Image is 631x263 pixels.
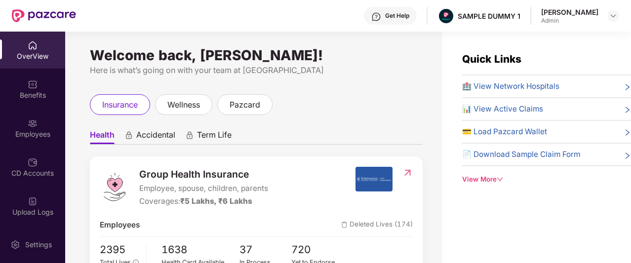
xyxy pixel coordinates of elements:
span: Quick Links [462,53,521,65]
span: Deleted Lives (174) [341,219,413,231]
img: RedirectIcon [402,168,413,178]
div: View More [462,174,631,185]
div: Coverages: [139,195,268,207]
span: Accidental [136,130,175,144]
span: right [624,128,631,138]
img: svg+xml;base64,PHN2ZyBpZD0iSGVscC0zMngzMiIgeG1sbnM9Imh0dHA6Ly93d3cudzMub3JnLzIwMDAvc3ZnIiB3aWR0aD... [371,12,381,22]
span: ₹5 Lakhs, ₹6 Lakhs [180,196,252,206]
span: 720 [291,242,344,258]
span: Group Health Insurance [139,167,268,182]
img: svg+xml;base64,PHN2ZyBpZD0iVXBsb2FkX0xvZ3MiIGRhdGEtbmFtZT0iVXBsb2FkIExvZ3MiIHhtbG5zPSJodHRwOi8vd3... [28,196,38,206]
span: insurance [102,99,138,111]
span: right [624,105,631,115]
span: 🏥 View Network Hospitals [462,80,559,92]
img: deleteIcon [341,222,348,228]
span: right [624,150,631,160]
div: Here is what’s going on with your team at [GEOGRAPHIC_DATA] [90,64,423,76]
img: insurerIcon [355,167,393,191]
img: svg+xml;base64,PHN2ZyBpZD0iSG9tZSIgeG1sbnM9Imh0dHA6Ly93d3cudzMub3JnLzIwMDAvc3ZnIiB3aWR0aD0iMjAiIG... [28,40,38,50]
div: [PERSON_NAME] [541,7,598,17]
div: animation [124,131,133,140]
div: Welcome back, [PERSON_NAME]! [90,51,423,59]
span: right [624,82,631,92]
img: svg+xml;base64,PHN2ZyBpZD0iRHJvcGRvd24tMzJ4MzIiIHhtbG5zPSJodHRwOi8vd3d3LnczLm9yZy8yMDAwL3N2ZyIgd2... [609,12,617,20]
div: Admin [541,17,598,25]
span: 37 [239,242,292,258]
span: 📊 View Active Claims [462,103,543,115]
div: animation [185,131,194,140]
span: 1638 [161,242,239,258]
div: Settings [22,240,55,250]
img: Pazcare_Alternative_logo-01-01.png [439,9,453,23]
span: 2395 [100,242,139,258]
span: pazcard [230,99,260,111]
span: Term Life [197,130,232,144]
img: svg+xml;base64,PHN2ZyBpZD0iU2V0dGluZy0yMHgyMCIgeG1sbnM9Imh0dHA6Ly93d3cudzMub3JnLzIwMDAvc3ZnIiB3aW... [10,240,20,250]
img: logo [100,172,129,202]
img: New Pazcare Logo [12,9,76,22]
span: Employee, spouse, children, parents [139,183,268,194]
img: svg+xml;base64,PHN2ZyBpZD0iQmVuZWZpdHMiIHhtbG5zPSJodHRwOi8vd3d3LnczLm9yZy8yMDAwL3N2ZyIgd2lkdGg9Ij... [28,79,38,89]
span: down [497,176,503,183]
img: svg+xml;base64,PHN2ZyBpZD0iRW1wbG95ZWVzIiB4bWxucz0iaHR0cDovL3d3dy53My5vcmcvMjAwMC9zdmciIHdpZHRoPS... [28,118,38,128]
span: Health [90,130,115,144]
img: svg+xml;base64,PHN2ZyBpZD0iQ0RfQWNjb3VudHMiIGRhdGEtbmFtZT0iQ0QgQWNjb3VudHMiIHhtbG5zPSJodHRwOi8vd3... [28,157,38,167]
div: Get Help [385,12,409,20]
span: wellness [167,99,200,111]
div: SAMPLE DUMMY 1 [458,11,520,21]
span: Employees [100,219,140,231]
span: 📄 Download Sample Claim Form [462,149,580,160]
span: 💳 Load Pazcard Wallet [462,126,547,138]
